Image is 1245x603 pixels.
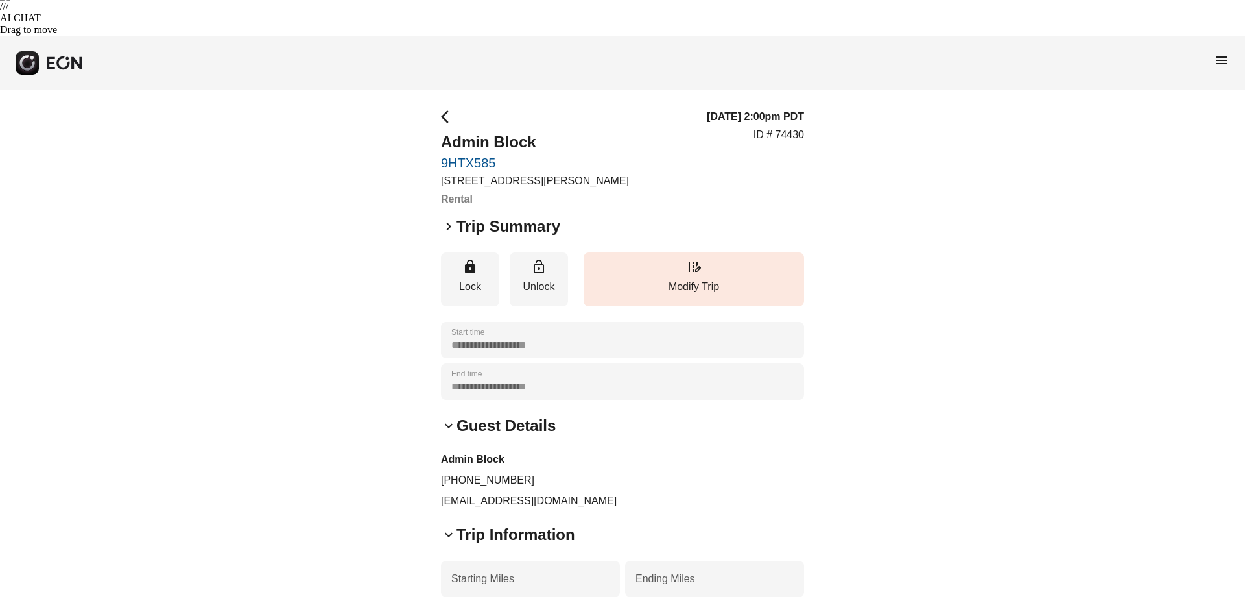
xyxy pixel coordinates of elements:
[441,252,499,306] button: Lock
[441,219,456,234] span: keyboard_arrow_right
[451,571,514,587] label: Starting Miles
[441,473,804,488] p: [PHONE_NUMBER]
[584,252,804,306] button: Modify Trip
[753,127,804,143] p: ID # 74430
[686,259,702,275] span: edit_road
[441,191,629,207] h3: Rental
[456,524,575,545] h2: Trip Information
[456,415,556,436] h2: Guest Details
[441,452,804,467] h3: Admin Block
[707,109,804,125] h3: [DATE] 2:00pm PDT
[441,132,629,153] h2: Admin Block
[510,252,568,306] button: Unlock
[441,527,456,543] span: keyboard_arrow_down
[462,259,478,275] span: lock
[456,216,560,237] h2: Trip Summary
[516,279,562,295] p: Unlock
[441,173,629,189] p: [STREET_ADDRESS][PERSON_NAME]
[590,279,798,295] p: Modify Trip
[441,155,629,171] a: 9HTX585
[1214,53,1229,68] span: menu
[447,279,493,295] p: Lock
[441,418,456,434] span: keyboard_arrow_down
[635,571,695,587] label: Ending Miles
[441,109,456,125] span: arrow_back_ios
[531,259,547,275] span: lock_open
[441,493,804,509] p: [EMAIL_ADDRESS][DOMAIN_NAME]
